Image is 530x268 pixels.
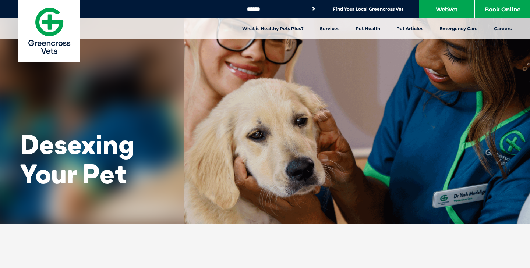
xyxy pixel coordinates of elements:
a: Careers [486,18,520,39]
a: Pet Articles [388,18,431,39]
a: Find Your Local Greencross Vet [333,6,403,12]
a: Services [312,18,347,39]
h1: Desexing Your Pet [20,130,164,188]
button: Search [310,5,317,12]
a: Emergency Care [431,18,486,39]
a: What is Healthy Pets Plus? [234,18,312,39]
a: Pet Health [347,18,388,39]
